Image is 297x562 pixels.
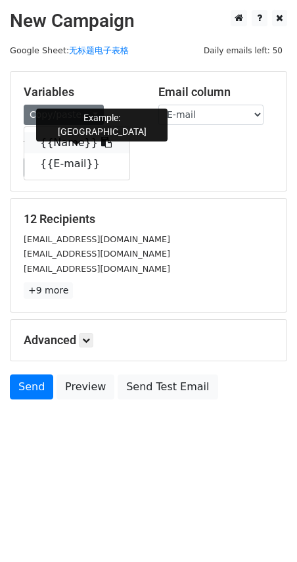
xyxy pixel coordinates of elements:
a: Preview [57,374,114,399]
h5: 12 Recipients [24,212,273,226]
a: 无标题电子表格 [69,45,129,55]
a: Copy/paste... [24,105,104,125]
a: +9 more [24,282,73,299]
a: {{E-mail}} [24,153,129,174]
small: Google Sheet: [10,45,129,55]
h2: New Campaign [10,10,287,32]
small: [EMAIL_ADDRESS][DOMAIN_NAME] [24,249,170,259]
div: Example: [GEOGRAPHIC_DATA] [36,109,168,141]
h5: Variables [24,85,139,99]
h5: Email column [158,85,273,99]
div: 聊天小组件 [231,499,297,562]
a: Daily emails left: 50 [199,45,287,55]
a: {{Name}} [24,132,129,153]
a: Send [10,374,53,399]
small: [EMAIL_ADDRESS][DOMAIN_NAME] [24,234,170,244]
small: [EMAIL_ADDRESS][DOMAIN_NAME] [24,264,170,274]
iframe: Chat Widget [231,499,297,562]
span: Daily emails left: 50 [199,43,287,58]
h5: Advanced [24,333,273,347]
a: Send Test Email [118,374,217,399]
